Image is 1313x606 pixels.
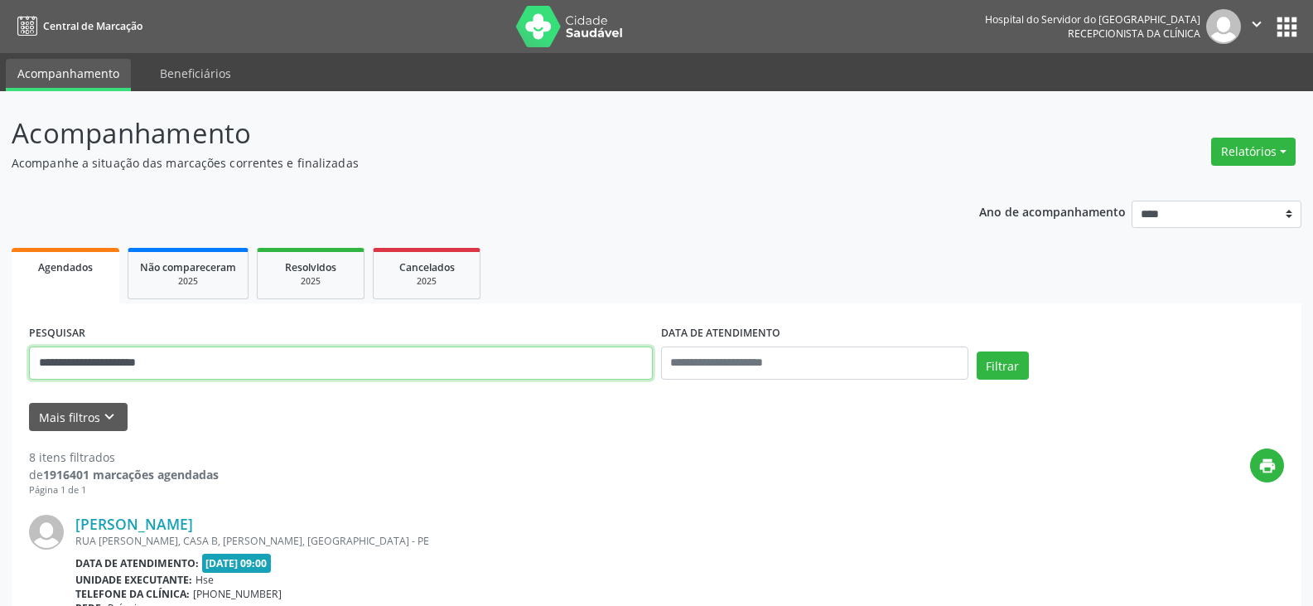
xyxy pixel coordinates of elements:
[140,275,236,288] div: 2025
[6,59,131,91] a: Acompanhamento
[100,408,118,426] i: keyboard_arrow_down
[29,483,219,497] div: Página 1 de 1
[29,448,219,466] div: 8 itens filtrados
[985,12,1200,27] div: Hospital do Servidor do [GEOGRAPHIC_DATA]
[661,321,780,347] label: DATA DE ATENDIMENTO
[1241,9,1272,44] button: 
[1211,138,1296,166] button: Relatórios
[1248,15,1266,33] i: 
[43,467,219,482] strong: 1916401 marcações agendadas
[1068,27,1200,41] span: Recepcionista da clínica
[75,515,193,533] a: [PERSON_NAME]
[12,154,915,172] p: Acompanhe a situação das marcações correntes e finalizadas
[1206,9,1241,44] img: img
[75,556,199,570] b: Data de atendimento:
[269,275,352,288] div: 2025
[977,351,1029,380] button: Filtrar
[29,321,85,347] label: PESQUISAR
[202,554,272,573] span: [DATE] 09:00
[196,573,214,587] span: Hse
[75,573,192,587] b: Unidade executante:
[43,19,142,33] span: Central de Marcação
[29,466,219,483] div: de
[29,403,128,432] button: Mais filtroskeyboard_arrow_down
[140,260,236,274] span: Não compareceram
[75,587,190,601] b: Telefone da clínica:
[38,260,93,274] span: Agendados
[12,113,915,154] p: Acompanhamento
[148,59,243,88] a: Beneficiários
[1250,448,1284,482] button: print
[75,534,1035,548] div: RUA [PERSON_NAME], CASA B, [PERSON_NAME], [GEOGRAPHIC_DATA] - PE
[285,260,336,274] span: Resolvidos
[1258,457,1277,475] i: print
[29,515,64,550] img: img
[399,260,455,274] span: Cancelados
[193,587,282,601] span: [PHONE_NUMBER]
[12,12,142,40] a: Central de Marcação
[1272,12,1301,41] button: apps
[979,201,1126,221] p: Ano de acompanhamento
[385,275,468,288] div: 2025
